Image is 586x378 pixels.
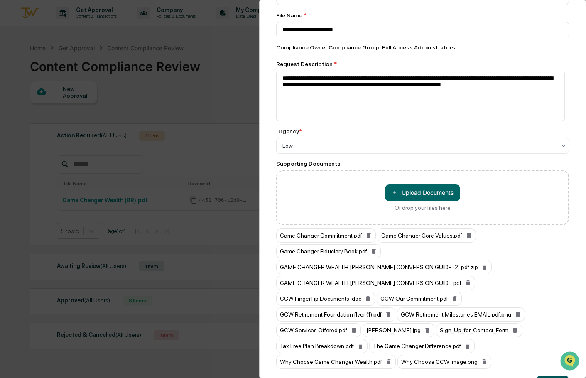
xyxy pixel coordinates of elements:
div: Start new chat [28,64,136,72]
div: Game Changer Fiduciary Book.pdf [276,244,381,258]
div: GCW Our Commitment.pdf [377,292,462,306]
div: 🗄️ [60,106,67,112]
div: We're available if you need us! [28,72,105,79]
a: Powered byPylon [59,140,101,147]
div: File Name [276,12,569,19]
div: GAME CHANGER WEALTH [PERSON_NAME] CONVERSION GUIDE (2).pdf.zip [276,260,492,274]
div: Why Choose Game Changer Wealth.pdf [276,355,396,369]
div: 🔎 [8,121,15,128]
div: GCW Retirement Milestones EMAIL.pdf.png [397,307,525,322]
span: Attestations [69,105,103,113]
span: Pylon [83,141,101,147]
div: Sign_Up_for_Contact_Form [436,323,522,337]
div: 🖐️ [8,106,15,112]
button: Start new chat [141,66,151,76]
a: 🔎Data Lookup [5,117,56,132]
img: 1746055101610-c473b297-6a78-478c-a979-82029cc54cd1 [8,64,23,79]
div: Tax Free Plan Breakdown.pdf [276,339,368,353]
div: Or drop your files here [395,204,451,211]
a: 🗄️Attestations [57,101,106,116]
div: GCW Services Offered.pdf [276,323,361,337]
div: GAME CHANGER WEALTH [PERSON_NAME] CONVERSION GUIDE.pdf [276,276,475,290]
div: Request Description [276,61,569,67]
div: [PERSON_NAME].jpg [363,323,434,337]
span: Data Lookup [17,120,52,129]
div: Game Changer Core Values.pdf [378,228,476,243]
button: Or drop your files here [385,184,460,201]
div: Supporting Documents [276,160,569,167]
div: Game Changer Commitment.pdf [276,228,376,243]
span: Preclearance [17,105,54,113]
div: The Game Changer Difference.pdf [369,339,475,353]
span: ＋ [392,189,397,196]
a: 🖐️Preclearance [5,101,57,116]
div: GCW FingerTip Documents .doc [276,292,375,306]
iframe: Open customer support [559,351,582,373]
div: GCW Retirement Foundation flyer (1).pdf [276,307,395,322]
div: Urgency [276,128,302,135]
p: How can we help? [8,17,151,31]
div: Why Choose GCW Image.png [397,355,491,369]
div: Compliance Owner : Compliance Group: Full Access Administrators [276,44,569,51]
